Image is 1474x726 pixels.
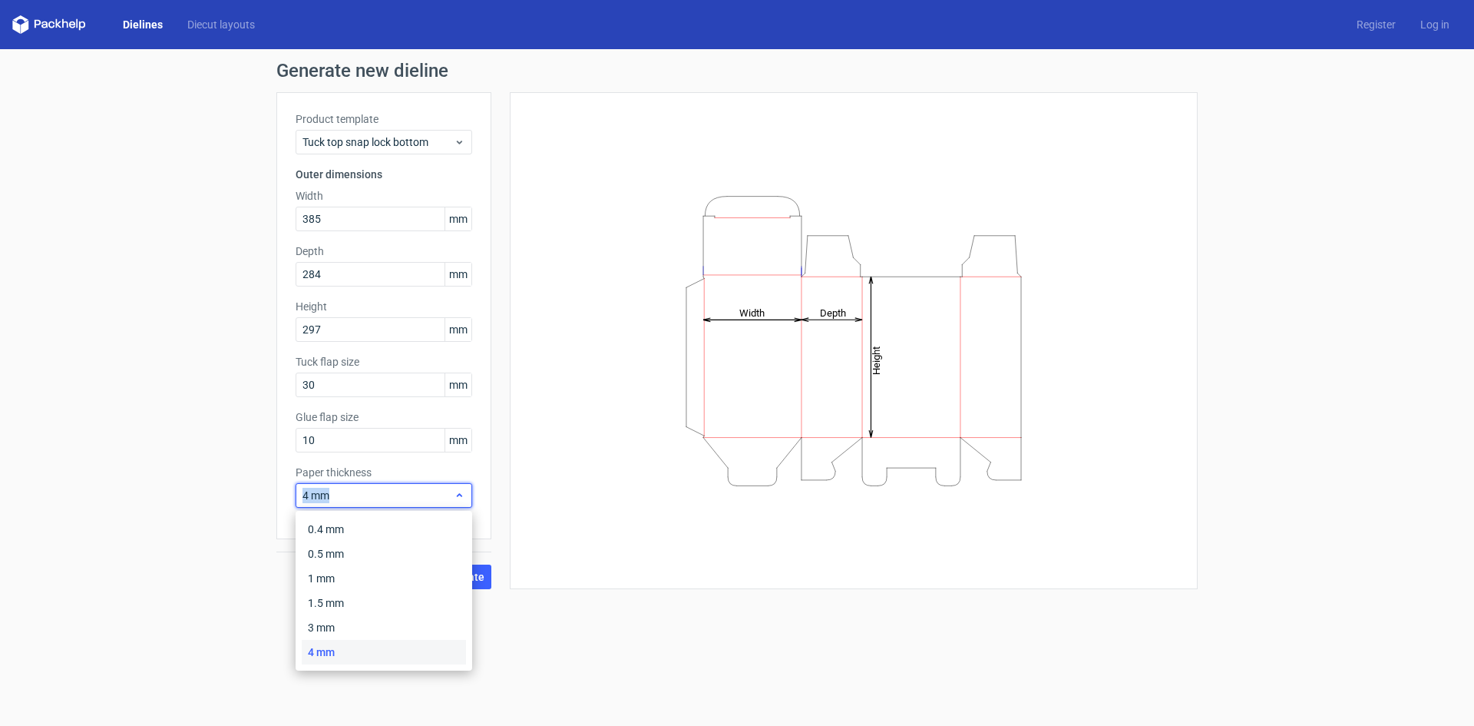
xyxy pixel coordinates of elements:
[296,188,472,204] label: Width
[1344,17,1408,32] a: Register
[296,354,472,370] label: Tuck flap size
[302,517,466,542] div: 0.4 mm
[820,307,846,318] tspan: Depth
[302,488,454,503] span: 4 mm
[302,640,466,665] div: 4 mm
[276,61,1198,80] h1: Generate new dieline
[871,346,882,374] tspan: Height
[296,409,472,425] label: Glue flap size
[111,17,175,32] a: Dielines
[175,17,267,32] a: Diecut layouts
[296,299,472,314] label: Height
[296,111,472,127] label: Product template
[445,263,471,286] span: mm
[302,615,466,640] div: 3 mm
[739,307,765,318] tspan: Width
[445,373,471,396] span: mm
[445,318,471,341] span: mm
[445,429,471,452] span: mm
[296,244,472,259] label: Depth
[302,134,454,150] span: Tuck top snap lock bottom
[302,566,466,591] div: 1 mm
[302,542,466,566] div: 0.5 mm
[445,207,471,230] span: mm
[296,465,472,480] label: Paper thickness
[1408,17,1462,32] a: Log in
[296,167,472,182] h3: Outer dimensions
[302,591,466,615] div: 1.5 mm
